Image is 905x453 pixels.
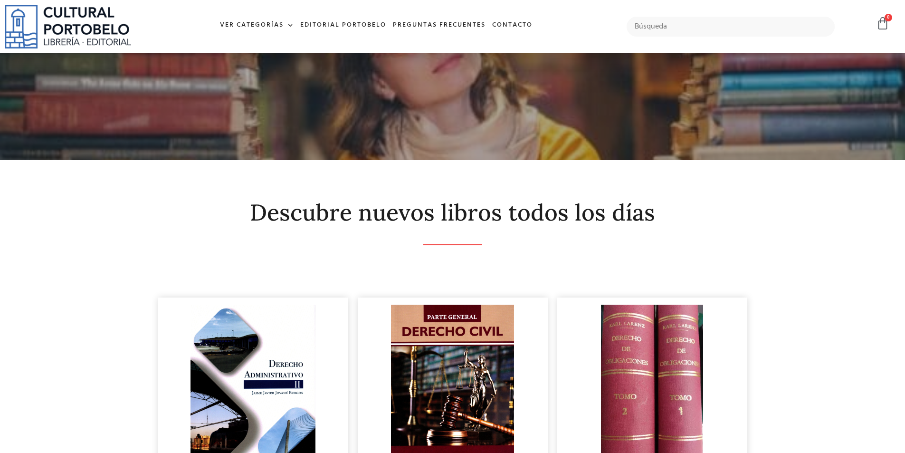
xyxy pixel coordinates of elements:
[876,17,889,30] a: 0
[627,17,835,37] input: Búsqueda
[217,15,297,36] a: Ver Categorías
[885,14,892,21] span: 0
[158,200,747,225] h2: Descubre nuevos libros todos los días
[489,15,536,36] a: Contacto
[297,15,390,36] a: Editorial Portobelo
[390,15,489,36] a: Preguntas frecuentes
